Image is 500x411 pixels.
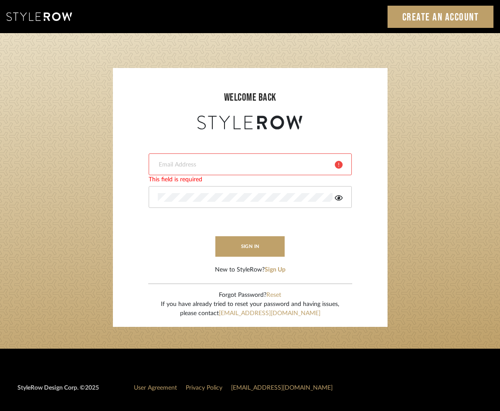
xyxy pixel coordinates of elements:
div: New to StyleRow? [215,265,286,275]
a: Privacy Policy [186,385,222,391]
div: Forgot Password? [161,291,339,300]
div: This field is required [149,175,352,184]
a: Create an Account [388,6,494,28]
a: User Agreement [134,385,177,391]
button: sign in [215,236,285,257]
div: If you have already tried to reset your password and having issues, please contact [161,300,339,318]
a: [EMAIL_ADDRESS][DOMAIN_NAME] [219,310,320,316]
div: welcome back [122,90,379,105]
a: [EMAIL_ADDRESS][DOMAIN_NAME] [231,385,333,391]
button: Reset [266,291,281,300]
div: StyleRow Design Corp. ©2025 [17,384,99,400]
input: Email Address [158,160,328,169]
button: Sign Up [265,265,286,275]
